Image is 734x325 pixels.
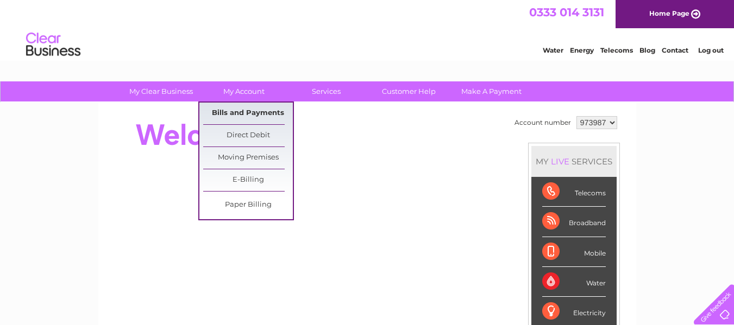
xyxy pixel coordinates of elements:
[203,169,293,191] a: E-Billing
[542,267,606,297] div: Water
[531,146,617,177] div: MY SERVICES
[542,177,606,207] div: Telecoms
[542,237,606,267] div: Mobile
[364,81,454,101] a: Customer Help
[447,81,536,101] a: Make A Payment
[199,81,288,101] a: My Account
[281,81,371,101] a: Services
[111,6,624,53] div: Clear Business is a trading name of Verastar Limited (registered in [GEOGRAPHIC_DATA] No. 3667643...
[529,5,604,19] a: 0333 014 3131
[549,156,572,167] div: LIVE
[203,147,293,169] a: Moving Premises
[542,207,606,237] div: Broadband
[698,46,724,54] a: Log out
[203,103,293,124] a: Bills and Payments
[26,28,81,61] img: logo.png
[203,194,293,216] a: Paper Billing
[543,46,563,54] a: Water
[570,46,594,54] a: Energy
[639,46,655,54] a: Blog
[203,125,293,146] a: Direct Debit
[512,113,574,132] td: Account number
[116,81,206,101] a: My Clear Business
[600,46,633,54] a: Telecoms
[662,46,688,54] a: Contact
